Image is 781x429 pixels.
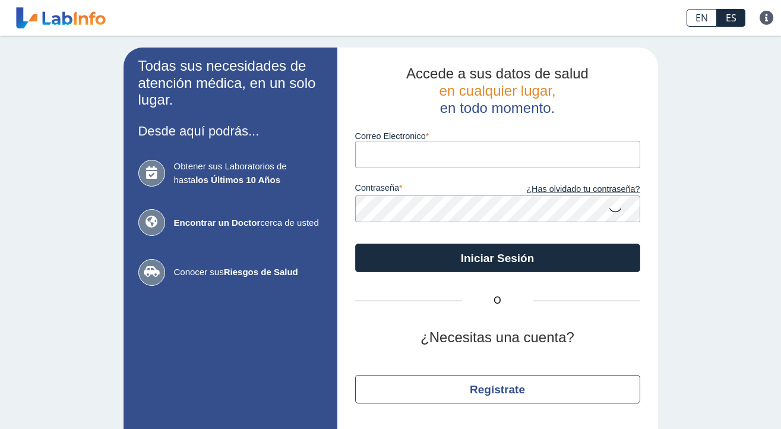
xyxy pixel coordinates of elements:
[687,9,717,27] a: EN
[462,294,533,308] span: O
[355,244,640,272] button: Iniciar Sesión
[439,83,555,99] span: en cualquier lugar,
[717,9,745,27] a: ES
[195,175,280,185] b: los Últimos 10 Años
[174,266,322,279] span: Conocer sus
[406,65,589,81] span: Accede a sus datos de salud
[355,183,498,196] label: contraseña
[440,100,555,116] span: en todo momento.
[174,160,322,187] span: Obtener sus Laboratorios de hasta
[224,267,298,277] b: Riesgos de Salud
[174,216,322,230] span: cerca de usted
[355,375,640,403] button: Regístrate
[138,58,322,109] h2: Todas sus necesidades de atención médica, en un solo lugar.
[498,183,640,196] a: ¿Has olvidado tu contraseña?
[355,329,640,346] h2: ¿Necesitas una cuenta?
[174,217,261,228] b: Encontrar un Doctor
[355,131,640,141] label: Correo Electronico
[138,124,322,138] h3: Desde aquí podrás...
